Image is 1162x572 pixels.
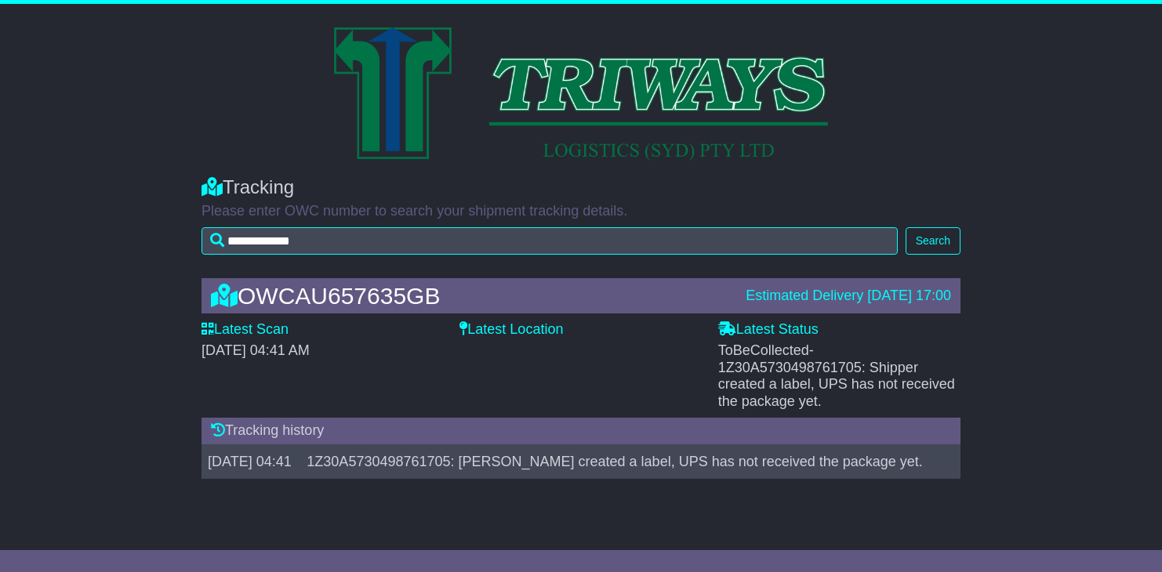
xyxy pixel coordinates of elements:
label: Latest Status [718,321,819,338]
img: GetCustomerLogo [334,27,828,161]
div: Tracking history [202,418,960,444]
p: Please enter OWC number to search your shipment tracking details. [202,203,960,220]
div: Tracking [202,176,960,199]
td: 1Z30A5730498761705: [PERSON_NAME] created a label, UPS has not received the package yet. [300,444,947,479]
div: OWCAU657635GB [203,283,738,309]
span: - 1Z30A5730498761705: Shipper created a label, UPS has not received the package yet. [718,342,955,409]
span: ToBeCollected [718,342,955,409]
td: [DATE] 04:41 [202,444,300,479]
label: Latest Location [459,321,563,338]
label: Latest Scan [202,321,289,338]
div: Estimated Delivery [DATE] 17:00 [746,288,951,305]
span: [DATE] 04:41 AM [202,342,310,358]
button: Search [906,227,960,255]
